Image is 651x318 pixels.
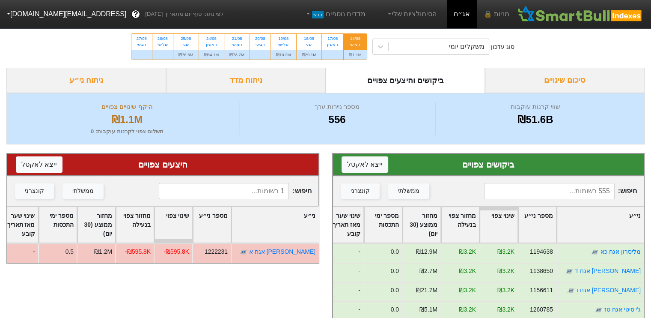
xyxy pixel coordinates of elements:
div: ₪5.1M [419,305,437,314]
div: ממשלתי [398,186,419,196]
div: 24/08 [204,36,219,42]
a: [PERSON_NAME] אגח א [249,248,315,255]
div: 1156611 [530,286,553,295]
div: היקף שינויים צפויים [18,102,237,112]
div: 17/08 [327,36,338,42]
a: [PERSON_NAME] אגח ו [577,287,641,294]
button: ממשלתי [62,183,104,199]
div: - [322,50,343,60]
div: 20/08 [255,36,265,42]
div: 25/08 [178,36,193,42]
div: ₪21.7M [416,286,437,295]
div: - [152,50,173,60]
div: Toggle SortBy [326,207,363,243]
div: ₪12.9M [416,247,437,256]
div: ניתוח מדד [166,68,326,93]
div: - [250,50,271,60]
div: ₪3.2K [459,286,476,295]
a: מליסרון אגח כא [600,248,641,255]
button: ממשלתי [388,183,429,199]
div: ראשון [204,42,219,48]
div: Toggle SortBy [232,207,318,243]
div: ביקושים צפויים [342,158,636,171]
a: מדדים נוספיםחדש [301,6,369,23]
div: Toggle SortBy [155,207,192,243]
input: 555 רשומות... [484,183,614,199]
div: תשלום צפוי לקרנות עוקבות : 0 [18,127,237,136]
div: ביקושים והיצעים צפויים [326,68,485,93]
div: 556 [241,112,432,127]
div: Toggle SortBy [364,207,402,243]
div: ראשון [327,42,338,48]
div: 0.0 [391,267,399,276]
button: ייצא לאקסל [16,156,62,173]
div: ₪73.7M [224,50,250,60]
div: ₪1.1M [344,50,366,60]
div: - [325,263,363,282]
div: ₪1.2M [94,247,112,256]
button: ייצא לאקסל [342,156,388,173]
div: 1138650 [530,267,553,276]
button: קונצרני [15,183,54,199]
img: tase link [595,306,603,314]
div: קונצרני [351,186,370,196]
div: 0.5 [65,247,73,256]
div: - [325,282,363,301]
div: Toggle SortBy [403,207,440,243]
div: -₪595.8K [163,247,189,256]
div: שני [302,42,317,48]
div: 18/08 [302,36,317,42]
div: ₪10.2M [271,50,296,60]
div: 1222231 [204,247,227,256]
div: שני [178,42,193,48]
div: קונצרני [25,186,44,196]
div: ממשלתי [72,186,94,196]
div: 21/08 [229,36,244,42]
div: 27/08 [137,36,147,42]
div: סוג עדכון [491,42,514,51]
img: tase link [239,248,247,256]
div: 1194638 [530,247,553,256]
div: Toggle SortBy [77,207,115,243]
div: ניתוח ני״ע [6,68,166,93]
div: ₪3.2K [497,286,514,295]
div: רביעי [255,42,265,48]
div: ₪76.6M [173,50,199,60]
div: ₪1.1M [18,112,237,127]
div: 1260785 [530,305,553,314]
div: סיכום שינויים [485,68,645,93]
div: ₪3.2K [459,305,476,314]
div: היצעים צפויים [16,158,310,171]
div: ₪64.1M [199,50,224,60]
div: 26/08 [158,36,168,42]
div: ₪3.2K [497,305,514,314]
div: Toggle SortBy [557,207,644,243]
img: tase link [565,267,574,276]
div: ₪3.2K [497,267,514,276]
div: 0.0 [391,247,399,256]
input: 1 רשומות... [159,183,289,199]
div: 19/08 [276,36,291,42]
div: ₪2.7M [419,267,437,276]
img: tase link [567,286,575,295]
span: ? [134,9,138,20]
a: הסימולציות שלי [383,6,440,23]
div: Toggle SortBy [480,207,517,243]
div: ₪3.2K [459,247,476,256]
div: ₪29.1M [297,50,322,60]
div: רביעי [137,42,147,48]
div: 14/08 [349,36,361,42]
div: שווי קרנות עוקבות [437,102,633,112]
button: קונצרני [341,183,380,199]
div: משקלים יומי [449,42,485,52]
div: Toggle SortBy [39,207,77,243]
div: ₪3.2K [497,247,514,256]
div: - [131,50,152,60]
div: 0.0 [391,305,399,314]
div: 0.0 [391,286,399,295]
div: Toggle SortBy [441,207,479,243]
img: SmartBull [516,6,644,23]
div: - [325,243,363,263]
div: חמישי [349,42,361,48]
span: לפי נתוני סוף יום מתאריך [DATE] [145,10,223,18]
